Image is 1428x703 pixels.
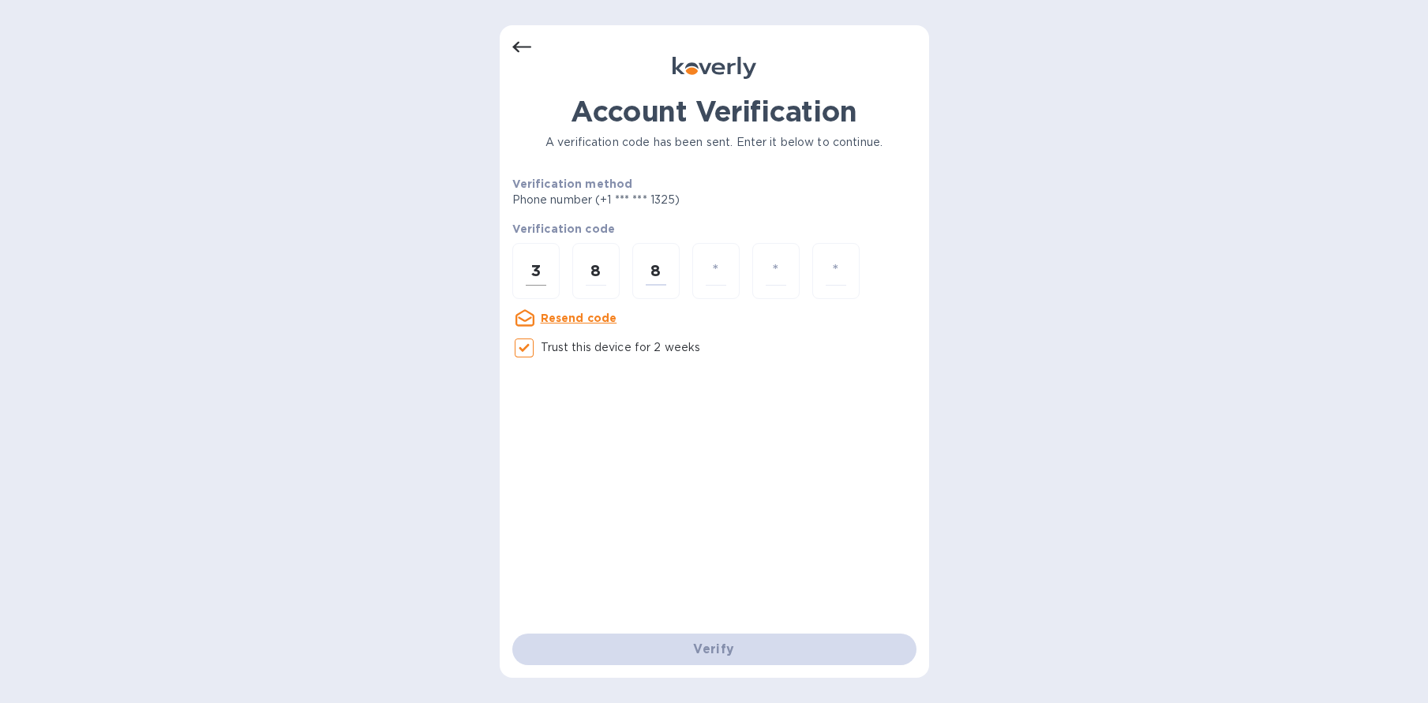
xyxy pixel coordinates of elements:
p: Phone number (+1 *** *** 1325) [512,192,801,208]
p: A verification code has been sent. Enter it below to continue. [512,134,916,151]
p: Verification code [512,221,916,237]
h1: Account Verification [512,95,916,128]
p: Trust this device for 2 weeks [541,339,701,356]
u: Resend code [541,312,617,324]
b: Verification method [512,178,633,190]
